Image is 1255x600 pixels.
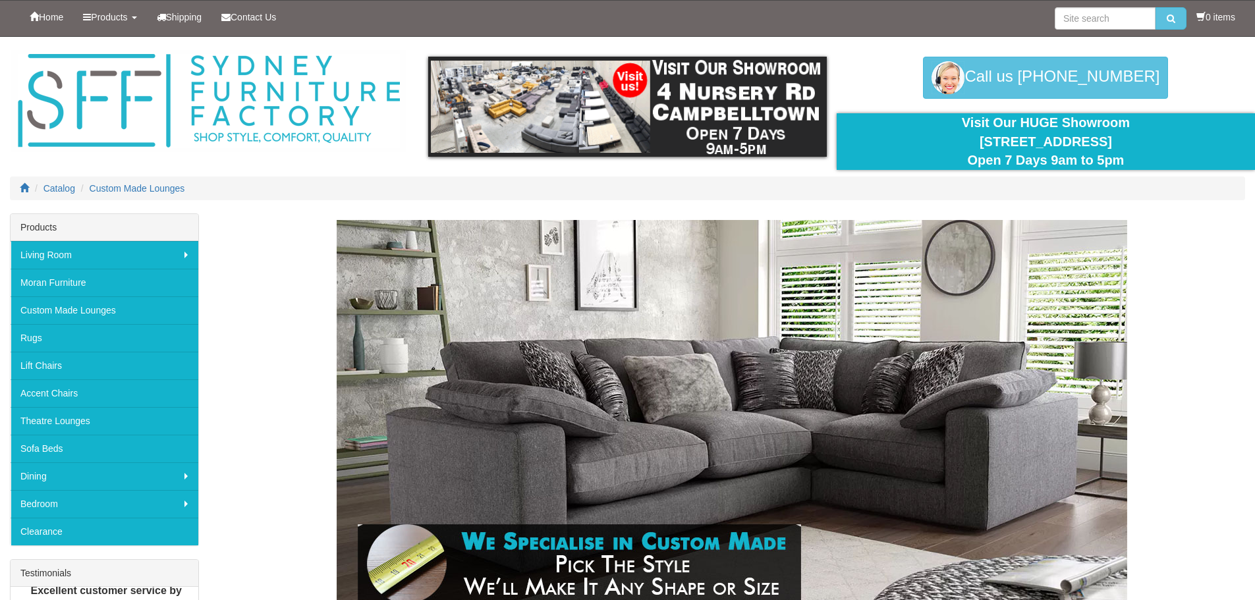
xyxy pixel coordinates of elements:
[147,1,212,34] a: Shipping
[11,50,406,152] img: Sydney Furniture Factory
[11,241,198,269] a: Living Room
[11,518,198,545] a: Clearance
[73,1,146,34] a: Products
[11,296,198,324] a: Custom Made Lounges
[11,214,198,241] div: Products
[11,352,198,379] a: Lift Chairs
[39,12,63,22] span: Home
[231,12,276,22] span: Contact Us
[211,1,286,34] a: Contact Us
[11,379,198,407] a: Accent Chairs
[43,183,75,194] a: Catalog
[11,407,198,435] a: Theatre Lounges
[847,113,1245,170] div: Visit Our HUGE Showroom [STREET_ADDRESS] Open 7 Days 9am to 5pm
[20,1,73,34] a: Home
[428,57,827,157] img: showroom.gif
[11,462,198,490] a: Dining
[91,12,127,22] span: Products
[11,490,198,518] a: Bedroom
[11,560,198,587] div: Testimonials
[11,324,198,352] a: Rugs
[166,12,202,22] span: Shipping
[1196,11,1235,24] li: 0 items
[11,269,198,296] a: Moran Furniture
[11,435,198,462] a: Sofa Beds
[1055,7,1156,30] input: Site search
[90,183,185,194] a: Custom Made Lounges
